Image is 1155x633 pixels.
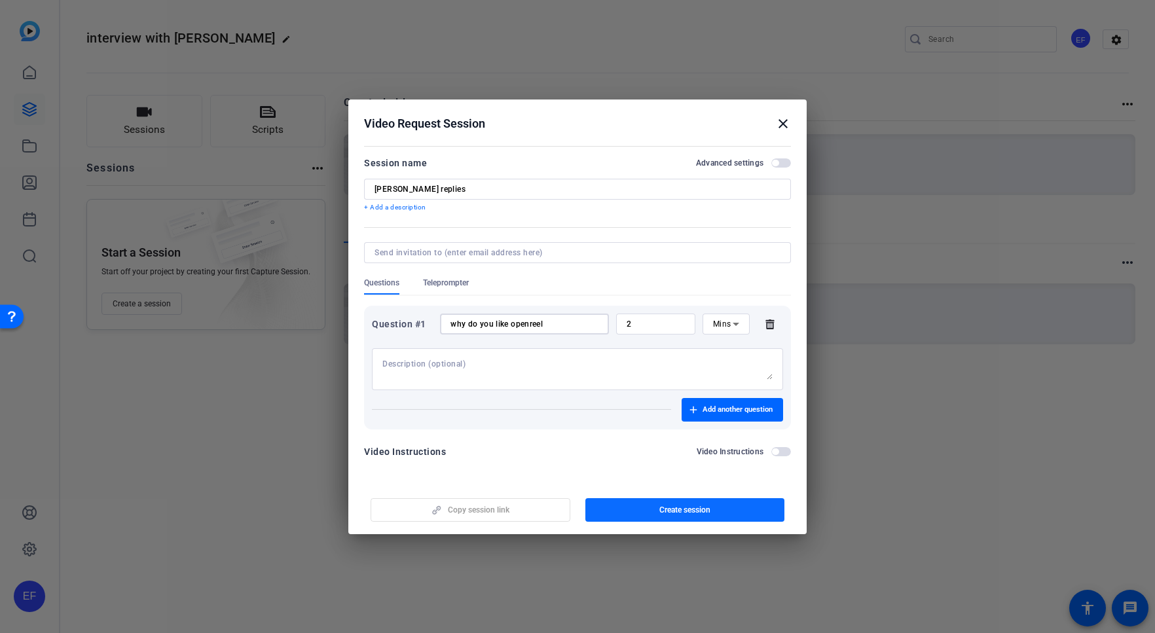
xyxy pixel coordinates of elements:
[697,446,764,457] h2: Video Instructions
[659,505,710,515] span: Create session
[682,398,783,422] button: Add another question
[372,316,433,332] div: Question #1
[703,405,773,415] span: Add another question
[364,202,791,213] p: + Add a description
[364,444,446,460] div: Video Instructions
[375,184,780,194] input: Enter Session Name
[713,319,731,329] span: Mins
[375,247,775,258] input: Send invitation to (enter email address here)
[364,278,399,288] span: Questions
[585,498,785,522] button: Create session
[364,116,791,132] div: Video Request Session
[696,158,763,168] h2: Advanced settings
[364,155,427,171] div: Session name
[775,116,791,132] mat-icon: close
[423,278,469,288] span: Teleprompter
[627,319,685,329] input: Time
[450,319,598,329] input: Enter your question here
